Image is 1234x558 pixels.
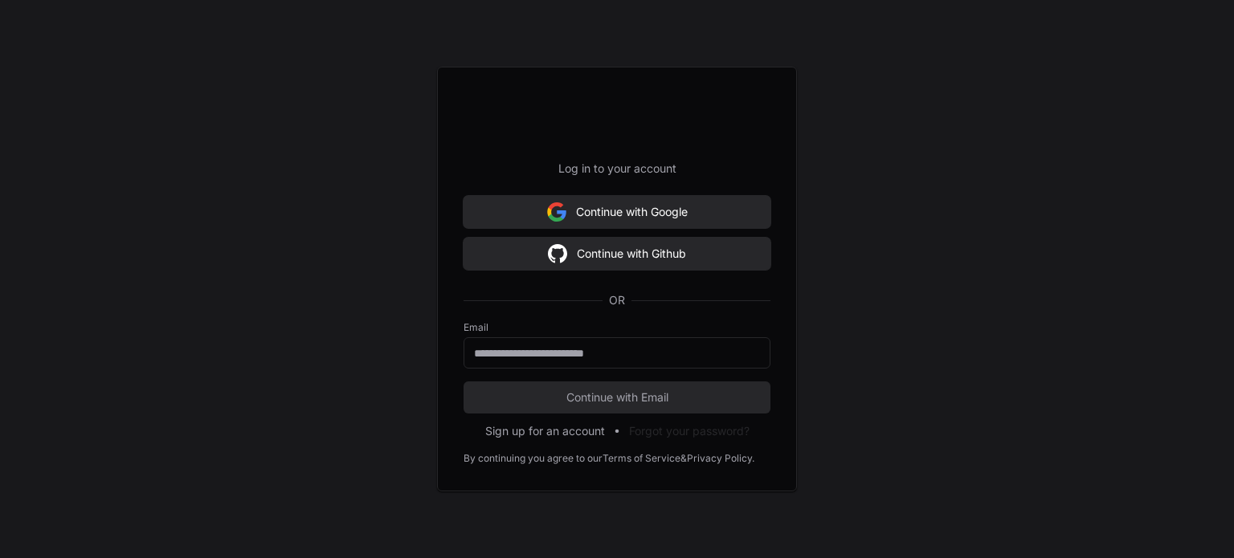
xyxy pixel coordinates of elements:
[464,389,770,405] span: Continue with Email
[464,238,770,270] button: Continue with Github
[629,423,750,439] button: Forgot your password?
[548,238,567,270] img: Sign in with google
[464,381,770,413] button: Continue with Email
[680,452,687,465] div: &
[485,423,605,439] button: Sign up for an account
[464,161,770,177] p: Log in to your account
[687,452,754,465] a: Privacy Policy.
[603,292,631,308] span: OR
[547,196,566,228] img: Sign in with google
[603,452,680,465] a: Terms of Service
[464,321,770,334] label: Email
[464,452,603,465] div: By continuing you agree to our
[464,196,770,228] button: Continue with Google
